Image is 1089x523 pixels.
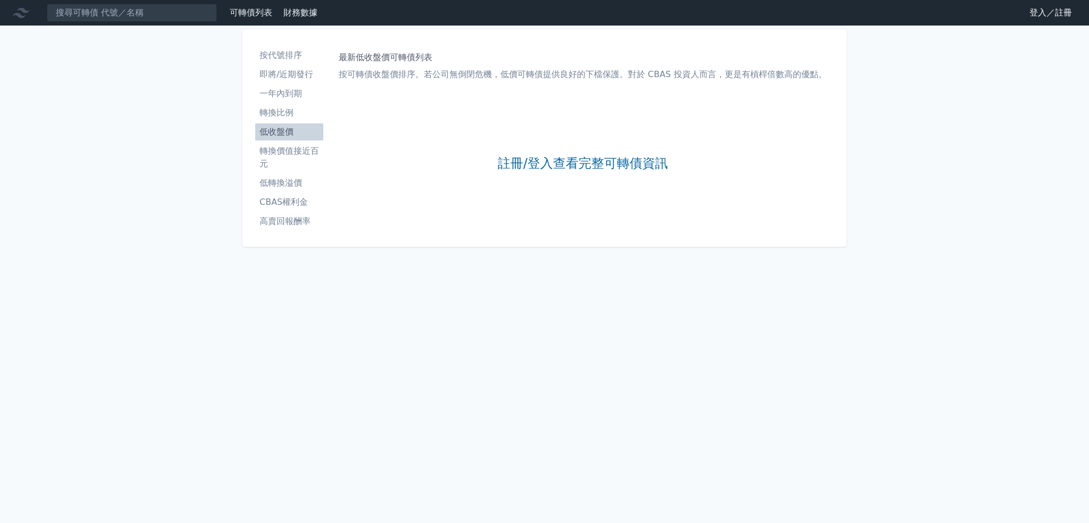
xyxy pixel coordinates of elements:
[255,196,323,209] li: CBAS權利金
[255,213,323,230] a: 高賣回報酬率
[255,123,323,140] a: 低收盤價
[47,4,217,22] input: 搜尋可轉債 代號／名稱
[230,7,272,18] a: 可轉債列表
[255,85,323,102] a: 一年內到期
[339,51,826,64] h1: 最新低收盤價可轉債列表
[255,145,323,170] li: 轉換價值接近百元
[255,177,323,189] li: 低轉換溢價
[339,68,826,81] p: 按可轉債收盤價排序。若公司無倒閉危機，低價可轉債提供良好的下檔保護。對於 CBAS 投資人而言，更是有槓桿倍數高的優點。
[255,49,323,62] li: 按代號排序
[1021,4,1080,21] a: 登入／註冊
[255,66,323,83] a: 即將/近期發行
[283,7,317,18] a: 財務數據
[255,47,323,64] a: 按代號排序
[498,155,668,172] a: 註冊/登入查看完整可轉債資訊
[255,143,323,172] a: 轉換價值接近百元
[255,104,323,121] a: 轉換比例
[255,194,323,211] a: CBAS權利金
[255,126,323,138] li: 低收盤價
[255,215,323,228] li: 高賣回報酬率
[255,106,323,119] li: 轉換比例
[255,175,323,192] a: 低轉換溢價
[255,87,323,100] li: 一年內到期
[255,68,323,81] li: 即將/近期發行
